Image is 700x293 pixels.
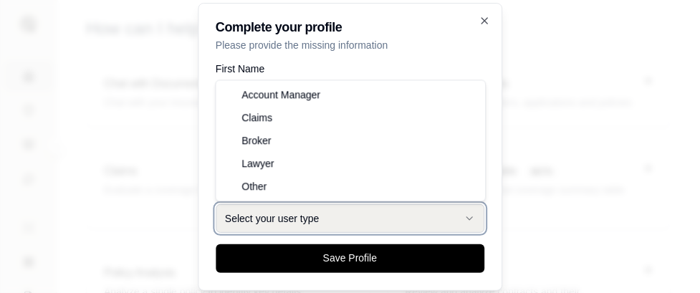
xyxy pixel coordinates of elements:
[242,133,272,148] span: Broker
[216,244,484,273] button: Save Profile
[216,21,484,34] h2: Complete your profile
[216,38,484,52] p: Please provide the missing information
[242,156,274,170] span: Lawyer
[242,179,267,193] span: Other
[242,110,273,125] span: Claims
[242,87,321,102] span: Account Manager
[216,64,484,74] label: First Name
